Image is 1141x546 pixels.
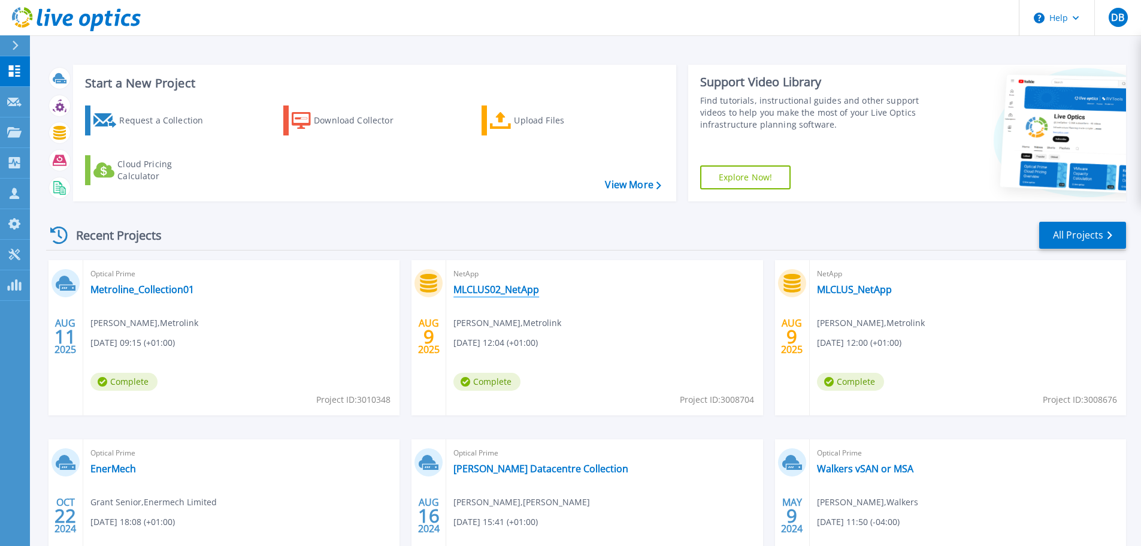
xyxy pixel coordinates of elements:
div: Cloud Pricing Calculator [117,158,213,182]
div: Download Collector [314,108,410,132]
span: [DATE] 09:15 (+01:00) [90,336,175,349]
a: Walkers vSAN or MSA [817,463,913,475]
span: 9 [786,511,797,521]
div: Recent Projects [46,221,178,250]
a: MLCLUS_NetApp [817,283,892,295]
div: AUG 2025 [54,315,77,358]
a: Upload Files [482,105,615,135]
span: Project ID: 3008704 [680,393,754,406]
a: Cloud Pricing Calculator [85,155,219,185]
span: Optical Prime [90,447,392,460]
div: AUG 2025 [417,315,440,358]
div: Support Video Library [700,74,924,90]
span: Optical Prime [817,447,1119,460]
span: Project ID: 3010348 [316,393,391,406]
span: DB [1111,13,1124,22]
span: 11 [55,331,76,342]
div: MAY 2024 [780,494,803,538]
a: EnerMech [90,463,136,475]
div: Request a Collection [119,108,215,132]
a: All Projects [1039,222,1126,249]
span: Project ID: 3008676 [1043,393,1117,406]
span: Complete [817,373,884,391]
span: [PERSON_NAME] , Metrolink [453,316,561,330]
span: [PERSON_NAME] , Metrolink [817,316,925,330]
span: [PERSON_NAME] , [PERSON_NAME] [453,496,590,509]
span: [PERSON_NAME] , Metrolink [90,316,198,330]
a: Request a Collection [85,105,219,135]
h3: Start a New Project [85,77,661,90]
a: Download Collector [283,105,417,135]
span: NetApp [817,267,1119,280]
a: Explore Now! [700,165,791,189]
div: AUG 2024 [417,494,440,538]
span: Complete [90,373,158,391]
a: Metroline_Collection01 [90,283,194,295]
a: [PERSON_NAME] Datacentre Collection [453,463,628,475]
a: View More [605,179,661,191]
span: [DATE] 11:50 (-04:00) [817,515,900,529]
div: Upload Files [514,108,610,132]
span: [DATE] 12:00 (+01:00) [817,336,901,349]
div: AUG 2025 [780,315,803,358]
a: MLCLUS02_NetApp [453,283,539,295]
span: [DATE] 12:04 (+01:00) [453,336,538,349]
span: 22 [55,511,76,521]
span: Optical Prime [90,267,392,280]
span: [DATE] 18:08 (+01:00) [90,515,175,529]
span: Grant Senior , Enermech Limited [90,496,217,509]
span: Optical Prime [453,447,755,460]
span: Complete [453,373,520,391]
span: NetApp [453,267,755,280]
div: Find tutorials, instructional guides and other support videos to help you make the most of your L... [700,95,924,131]
span: [PERSON_NAME] , Walkers [817,496,918,509]
div: OCT 2024 [54,494,77,538]
span: 9 [786,331,797,342]
span: 9 [423,331,434,342]
span: 16 [418,511,440,521]
span: [DATE] 15:41 (+01:00) [453,515,538,529]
